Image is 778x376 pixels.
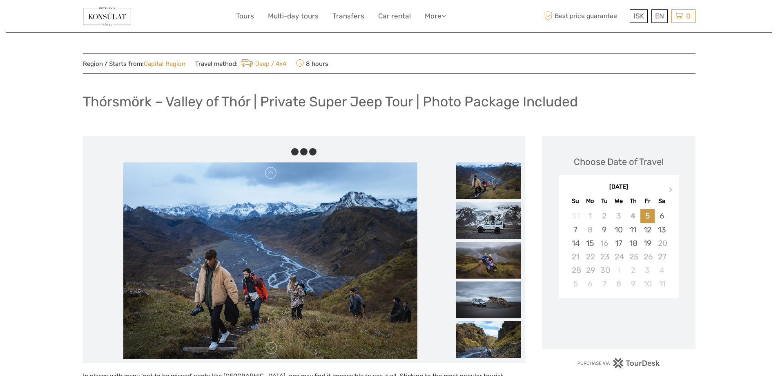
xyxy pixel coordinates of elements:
[568,236,583,250] div: Choose Sunday, September 14th, 2025
[665,185,678,198] button: Next Month
[378,10,411,22] a: Car rental
[597,223,611,236] div: Choose Tuesday, September 9th, 2025
[583,196,597,207] div: Mo
[626,277,640,290] div: Choose Thursday, October 9th, 2025
[268,10,319,22] a: Multi-day tours
[583,277,597,290] div: Choose Monday, October 6th, 2025
[640,236,655,250] div: Choose Friday, September 19th, 2025
[640,277,655,290] div: Choose Friday, October 10th, 2025
[626,209,640,223] div: Not available Thursday, September 4th, 2025
[655,209,669,223] div: Choose Saturday, September 6th, 2025
[83,60,185,68] span: Region / Starts from:
[626,263,640,277] div: Choose Thursday, October 2nd, 2025
[611,209,626,223] div: Not available Wednesday, September 3rd, 2025
[640,223,655,236] div: Choose Friday, September 12th, 2025
[611,223,626,236] div: Choose Wednesday, September 10th, 2025
[456,202,521,239] img: ec981ea73d214ffdbe012bd0891ba7d1_slider_thumbnail.jpeg
[123,162,417,359] img: 9f47a6a3dc764db487e5456fcc72e4ee_main_slider.jpeg
[456,242,521,279] img: 2dd65b51e46e428084a1d01c6be4d1dd_slider_thumbnail.jpg
[583,250,597,263] div: Not available Monday, September 22nd, 2025
[583,223,597,236] div: Not available Monday, September 8th, 2025
[655,196,669,207] div: Sa
[655,277,669,290] div: Choose Saturday, October 11th, 2025
[597,236,611,250] div: Not available Tuesday, September 16th, 2025
[611,196,626,207] div: We
[597,277,611,290] div: Choose Tuesday, October 7th, 2025
[611,250,626,263] div: Not available Wednesday, September 24th, 2025
[568,277,583,290] div: Choose Sunday, October 5th, 2025
[456,281,521,318] img: 13d5a4d09d3f4c368c8ae9babd5e9622_slider_thumbnail.jpeg
[195,58,287,69] span: Travel method:
[238,60,287,68] a: Jeep / 4x4
[640,250,655,263] div: Not available Friday, September 26th, 2025
[626,196,640,207] div: Th
[542,9,628,23] span: Best price guarantee
[655,223,669,236] div: Choose Saturday, September 13th, 2025
[568,223,583,236] div: Choose Sunday, September 7th, 2025
[655,236,669,250] div: Not available Saturday, September 20th, 2025
[651,9,668,23] div: EN
[626,236,640,250] div: Choose Thursday, September 18th, 2025
[568,209,583,223] div: Not available Sunday, August 31st, 2025
[296,58,328,69] span: 8 hours
[583,236,597,250] div: Choose Monday, September 15th, 2025
[597,209,611,223] div: Not available Tuesday, September 2nd, 2025
[568,263,583,277] div: Not available Sunday, September 28th, 2025
[456,321,521,358] img: b02309f0da484e32a383c6d487efaaab_slider_thumbnail.jpeg
[611,277,626,290] div: Choose Wednesday, October 8th, 2025
[559,183,679,191] div: [DATE]
[640,263,655,277] div: Choose Friday, October 3rd, 2025
[640,209,655,223] div: Choose Friday, September 5th, 2025
[83,6,132,26] img: 351-c02e8c69-862c-4e8d-b62f-a899add119d8_logo_small.jpg
[611,236,626,250] div: Choose Wednesday, September 17th, 2025
[236,10,254,22] a: Tours
[685,12,692,20] span: 0
[611,263,626,277] div: Not available Wednesday, October 1st, 2025
[655,263,669,277] div: Choose Saturday, October 4th, 2025
[83,93,578,110] h1: Thórsmörk – Valley of Thór | Private Super Jeep Tour | Photo Package Included
[577,358,660,368] img: PurchaseViaTourDesk.png
[456,162,521,199] img: 9f47a6a3dc764db487e5456fcc72e4ee_slider_thumbnail.jpeg
[626,250,640,263] div: Not available Thursday, September 25th, 2025
[144,60,185,68] a: Capital Region
[597,263,611,277] div: Not available Tuesday, September 30th, 2025
[568,196,583,207] div: Su
[640,196,655,207] div: Fr
[616,320,622,325] div: Loading...
[574,155,664,168] div: Choose Date of Travel
[568,250,583,263] div: Not available Sunday, September 21st, 2025
[425,10,446,22] a: More
[583,209,597,223] div: Not available Monday, September 1st, 2025
[561,209,676,290] div: month 2025-09
[597,196,611,207] div: Tu
[583,263,597,277] div: Not available Monday, September 29th, 2025
[633,12,644,20] span: ISK
[626,223,640,236] div: Choose Thursday, September 11th, 2025
[655,250,669,263] div: Not available Saturday, September 27th, 2025
[332,10,364,22] a: Transfers
[597,250,611,263] div: Not available Tuesday, September 23rd, 2025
